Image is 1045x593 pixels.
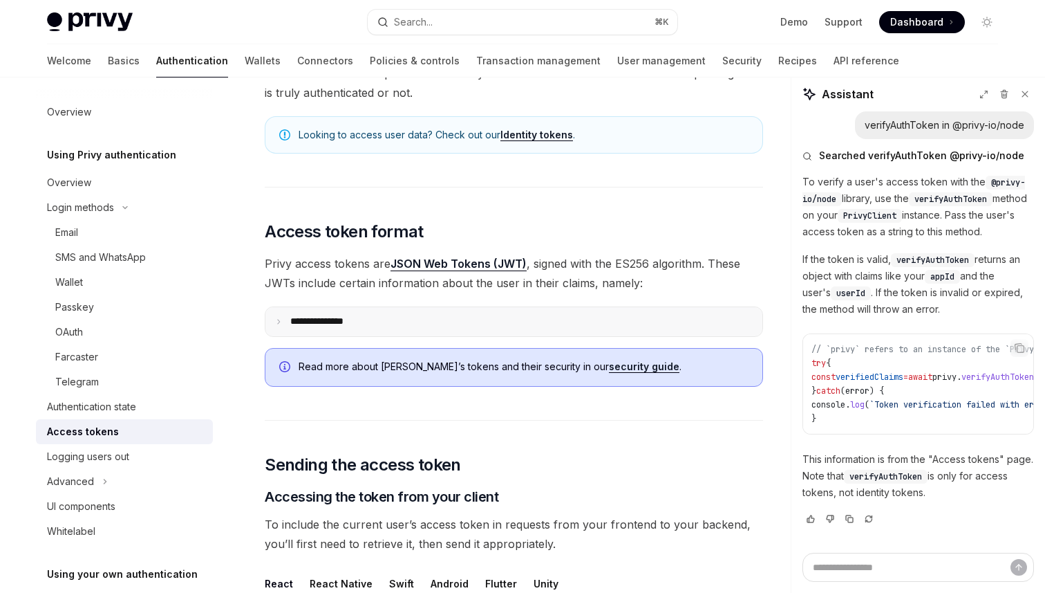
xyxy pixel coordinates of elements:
[843,210,896,221] span: PrivyClient
[47,12,133,32] img: light logo
[780,15,808,29] a: Demo
[609,361,679,373] a: security guide
[961,372,1034,383] span: verifyAuthToken
[245,44,281,77] a: Wallets
[826,358,831,369] span: {
[865,118,1024,132] div: verifyAuthToken in @privy-io/node
[279,129,290,140] svg: Note
[47,498,115,515] div: UI components
[896,255,969,266] span: verifyAuthToken
[811,385,816,396] span: }
[55,299,94,316] div: Passkey
[36,370,213,394] a: Telegram
[617,44,706,77] a: User management
[476,44,601,77] a: Transaction management
[55,224,78,241] div: Email
[802,174,1034,240] p: To verify a user's access token with the library, use the method on your instance. Pass the user'...
[279,361,293,375] svg: Info
[834,44,899,77] a: API reference
[778,44,817,77] a: Recipes
[802,451,1034,501] p: This information is from the "Access tokens" page. Note that is only for access tokens, not ident...
[55,374,99,390] div: Telegram
[845,385,869,396] span: error
[47,199,114,216] div: Login methods
[47,448,129,465] div: Logging users out
[816,385,840,396] span: catch
[265,454,461,476] span: Sending the access token
[394,14,433,30] div: Search...
[55,324,83,340] div: OAuth
[845,399,850,410] span: .
[976,11,998,33] button: Toggle dark mode
[47,147,176,163] h5: Using Privy authentication
[849,471,922,482] span: verifyAuthToken
[36,170,213,195] a: Overview
[500,129,573,141] a: Identity tokens
[47,44,91,77] a: Welcome
[36,220,213,245] a: Email
[36,245,213,270] a: SMS and WhatsApp
[55,274,83,291] div: Wallet
[869,385,884,396] span: ) {
[819,149,1024,163] span: Searched verifyAuthToken @privy-io/node
[36,519,213,544] a: Whitelabel
[36,295,213,320] a: Passkey
[655,17,669,28] span: ⌘ K
[299,360,749,374] span: Read more about [PERSON_NAME]’s tokens and their security in our .
[914,194,987,205] span: verifyAuthToken
[47,566,198,583] h5: Using your own authentication
[297,44,353,77] a: Connectors
[908,372,932,383] span: await
[957,372,961,383] span: .
[36,419,213,444] a: Access tokens
[1010,559,1027,576] button: Send message
[108,44,140,77] a: Basics
[265,221,424,243] span: Access token format
[370,44,460,77] a: Policies & controls
[930,271,954,282] span: appId
[47,523,95,540] div: Whitelabel
[811,399,845,410] span: console
[55,349,98,365] div: Farcaster
[879,11,965,33] a: Dashboard
[811,358,826,369] span: try
[36,100,213,125] a: Overview
[47,473,94,490] div: Advanced
[36,320,213,345] a: OAuth
[932,372,957,383] span: privy
[390,257,527,271] a: JSON Web Tokens (JWT)
[265,487,498,507] span: Accessing the token from your client
[299,128,749,142] span: Looking to access user data? Check out our .
[825,15,863,29] a: Support
[47,174,91,191] div: Overview
[865,399,869,410] span: (
[903,372,908,383] span: =
[890,15,943,29] span: Dashboard
[840,385,845,396] span: (
[47,423,119,440] div: Access tokens
[802,149,1034,163] button: Searched verifyAuthToken @privy-io/node
[265,254,763,293] span: Privy access tokens are , signed with the ES256 algorithm. These JWTs include certain information...
[36,345,213,370] a: Farcaster
[802,251,1034,318] p: If the token is valid, returns an object with claims like your and the user's . If the token is i...
[1010,339,1028,357] button: Copy the contents from the code block
[722,44,762,77] a: Security
[47,104,91,120] div: Overview
[55,249,146,266] div: SMS and WhatsApp
[36,270,213,295] a: Wallet
[36,394,213,419] a: Authentication state
[47,399,136,415] div: Authentication state
[368,10,677,35] button: Search...⌘K
[850,399,865,410] span: log
[811,372,836,383] span: const
[822,86,874,102] span: Assistant
[811,413,816,424] span: }
[836,372,903,383] span: verifiedClaims
[836,288,865,299] span: userId
[156,44,228,77] a: Authentication
[265,515,763,554] span: To include the current user’s access token in requests from your frontend to your backend, you’ll...
[36,444,213,469] a: Logging users out
[36,494,213,519] a: UI components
